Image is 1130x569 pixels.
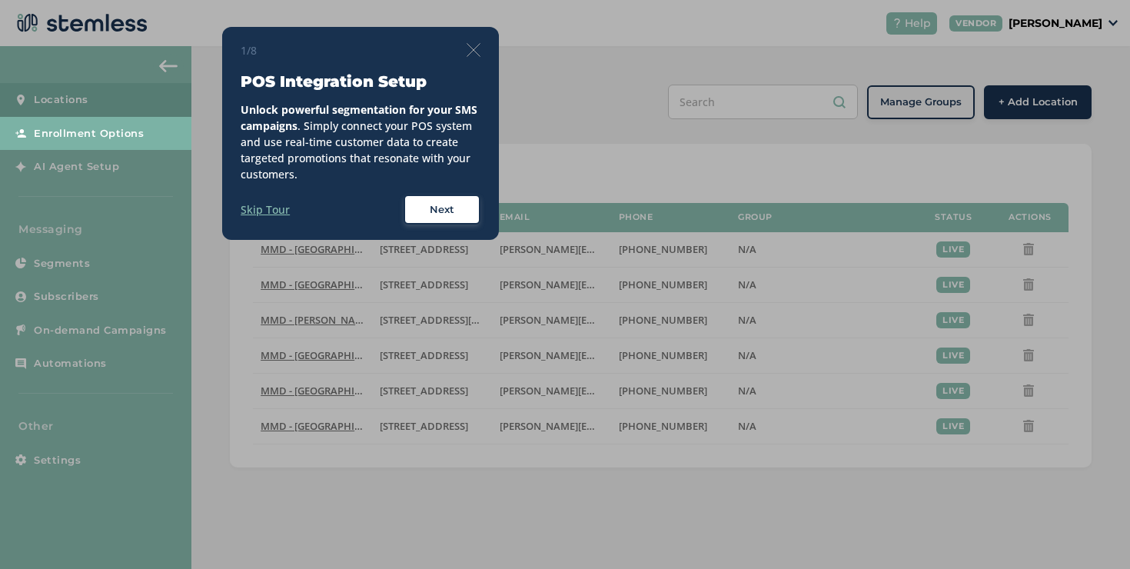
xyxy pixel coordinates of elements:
[241,201,290,218] label: Skip Tour
[467,43,480,57] img: icon-close-thin-accent-606ae9a3.svg
[430,202,454,218] span: Next
[241,42,257,58] span: 1/8
[241,71,480,92] h3: POS Integration Setup
[34,126,144,141] span: Enrollment Options
[404,195,480,225] button: Next
[241,101,480,182] div: . Simply connect your POS system and use real-time customer data to create targeted promotions th...
[241,102,477,133] strong: Unlock powerful segmentation for your SMS campaigns
[1053,495,1130,569] iframe: Chat Widget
